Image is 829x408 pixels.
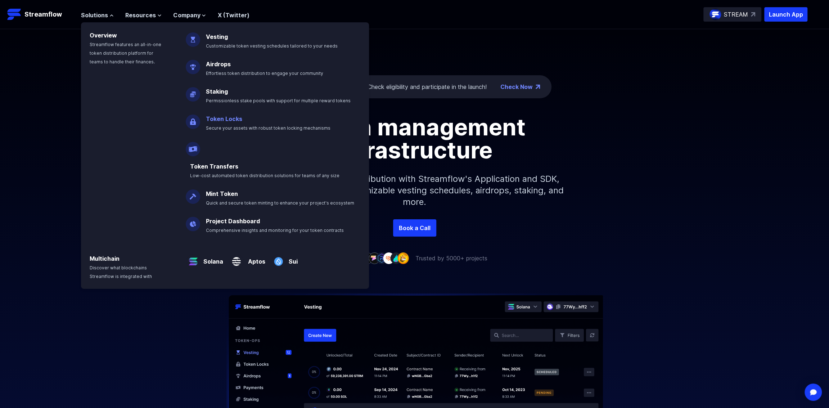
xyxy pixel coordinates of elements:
button: Launch App [764,7,807,22]
h1: Token management infrastructure [253,116,577,162]
a: Vesting [206,33,228,40]
img: top-right-arrow.png [536,85,540,89]
a: Airdrops [206,60,231,68]
a: Streamflow [7,7,74,22]
span: Resources [125,11,156,19]
span: Solutions [81,11,108,19]
a: Solana [201,251,223,266]
img: company-9 [397,252,409,264]
img: Airdrops [186,54,200,74]
span: Permissionless stake pools with support for multiple reward tokens [206,98,351,103]
a: Token Transfers [190,163,238,170]
a: Book a Call [393,219,436,237]
a: Check Now [500,82,533,91]
img: company-6 [376,252,387,264]
span: Low-cost automated token distribution solutions for teams of any size [190,173,339,178]
span: Discover what blockchains Streamflow is integrated with [90,265,152,279]
a: Overview [90,32,117,39]
img: Sui [271,248,286,269]
div: Open Intercom Messenger [805,384,822,401]
a: Token Locks [206,115,242,122]
img: company-5 [369,252,380,264]
p: Streamflow [24,9,62,19]
img: Token Locks [186,109,200,129]
img: Vesting [186,27,200,47]
span: Effortless token distribution to engage your community [206,71,323,76]
img: Streamflow Logo [7,7,22,22]
a: X (Twitter) [217,12,249,19]
img: company-7 [383,252,395,264]
a: Project Dashboard [206,218,260,225]
div: Check eligibility and participate in the launch! [304,82,487,91]
a: Staking [206,88,228,95]
button: Company [173,11,206,19]
span: Company [173,11,200,19]
a: STREAM [703,7,761,22]
p: Trusted by 5000+ projects [415,254,487,263]
img: Mint Token [186,184,200,204]
img: company-8 [390,252,402,264]
p: STREAM [724,10,748,19]
img: Aptos [229,248,244,269]
img: top-right-arrow.svg [751,12,755,17]
a: Sui [286,251,298,266]
a: Multichain [90,255,120,262]
img: streamflow-logo-circle.png [709,9,721,20]
span: Streamflow features an all-in-one token distribution platform for teams to handle their finances. [90,42,161,64]
p: Simplify your token distribution with Streamflow's Application and SDK, offering access to custom... [260,162,569,219]
img: Solana [186,248,201,269]
span: Quick and secure token minting to enhance your project's ecosystem [206,200,354,206]
button: Resources [125,11,162,19]
span: Comprehensive insights and monitoring for your token contracts [206,228,344,233]
img: Payroll [186,136,200,156]
img: Staking [186,81,200,102]
a: Aptos [244,251,265,266]
img: Project Dashboard [186,211,200,231]
span: Secure your assets with robust token locking mechanisms [206,125,330,131]
button: Solutions [81,11,114,19]
span: Customizable token vesting schedules tailored to your needs [206,43,338,49]
a: Mint Token [206,190,238,197]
